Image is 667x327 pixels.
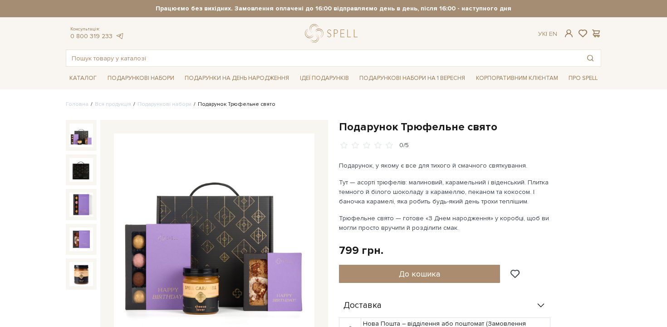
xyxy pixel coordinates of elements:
a: En [549,30,557,38]
a: Подарунки на День народження [181,71,293,85]
img: Подарунок Трюфельне свято [69,124,93,147]
img: Подарунок Трюфельне свято [69,262,93,286]
a: Ідеї подарунків [296,71,353,85]
button: Пошук товару у каталозі [580,50,601,66]
div: Ук [538,30,557,38]
a: logo [305,24,362,43]
a: Про Spell [565,71,601,85]
button: До кошика [339,265,500,283]
span: | [546,30,547,38]
a: Подарункові набори [137,101,191,108]
span: До кошика [399,269,440,279]
a: Корпоративним клієнтам [472,70,562,86]
p: Подарунок, у якому є все для тихого й смачного святкування. [339,161,552,170]
span: Консультація: [70,26,124,32]
a: Головна [66,101,88,108]
a: 0 800 319 233 [70,32,113,40]
a: telegram [115,32,124,40]
strong: Працюємо без вихідних. Замовлення оплачені до 16:00 відправляємо день в день, після 16:00 - насту... [66,5,601,13]
input: Пошук товару у каталозі [66,50,580,66]
a: Вся продукція [95,101,131,108]
p: Трюфельне свято — готове «З Днем народження» у коробці, щоб ви могли просто вручити й розділити с... [339,213,552,233]
a: Подарункові набори на 1 Вересня [356,70,469,86]
a: Каталог [66,71,100,85]
div: 0/5 [399,141,409,150]
img: Подарунок Трюфельне свято [69,193,93,216]
img: Подарунок Трюфельне свято [69,158,93,182]
h1: Подарунок Трюфельне свято [339,120,601,134]
span: Доставка [343,302,382,310]
div: 799 грн. [339,243,383,258]
p: Тут — асорті трюфелів: малиновий, карамельний і віденський. Плитка темного й білого шоколаду з ка... [339,178,552,206]
li: Подарунок Трюфельне свято [191,100,275,109]
img: Подарунок Трюфельне свято [69,228,93,251]
a: Подарункові набори [104,71,178,85]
